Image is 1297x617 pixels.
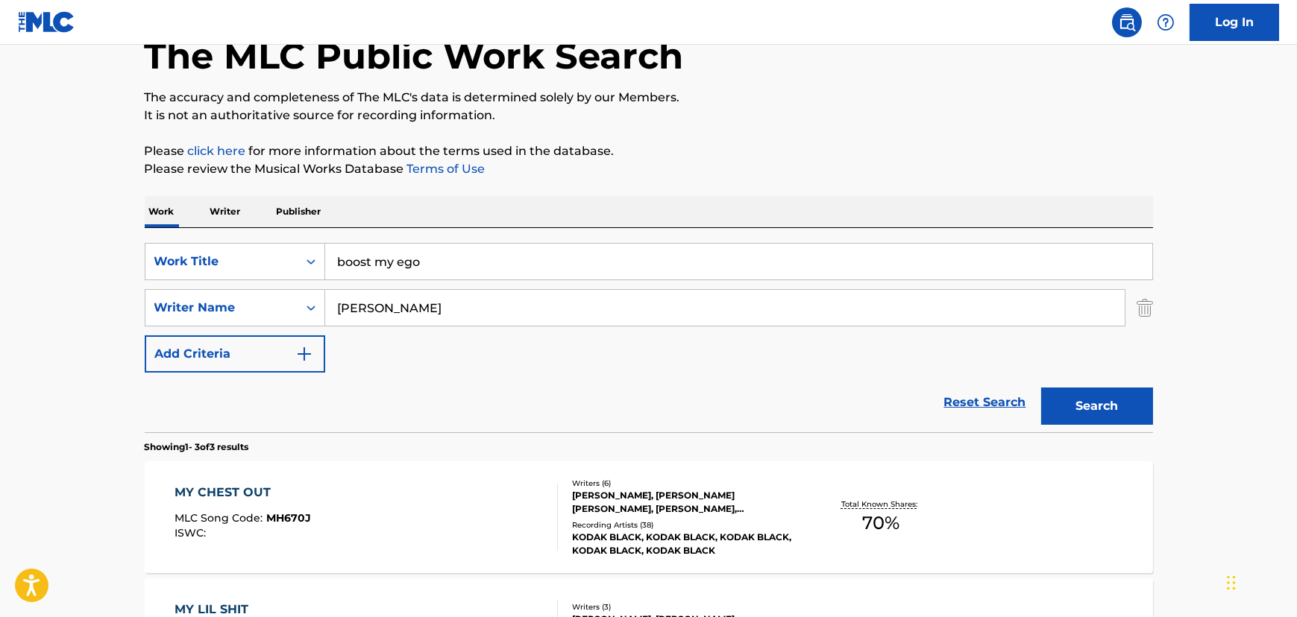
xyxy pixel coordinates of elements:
[572,519,797,531] div: Recording Artists ( 38 )
[1227,560,1236,605] div: Drag
[145,196,179,227] p: Work
[572,601,797,613] div: Writers ( 3 )
[1137,289,1153,326] img: Delete Criterion
[145,142,1153,160] p: Please for more information about the terms used in the database.
[404,162,486,176] a: Terms of Use
[145,243,1153,432] form: Search Form
[1190,4,1279,41] a: Log In
[937,386,1034,419] a: Reset Search
[206,196,245,227] p: Writer
[1222,545,1297,617] iframe: Chat Widget
[18,11,75,33] img: MLC Logo
[572,489,797,516] div: [PERSON_NAME], [PERSON_NAME] [PERSON_NAME], [PERSON_NAME], [PERSON_NAME], [PERSON_NAME]
[1118,13,1136,31] img: search
[862,510,899,537] span: 70 %
[295,345,313,363] img: 9d2ae6d4665cec9f34b9.svg
[1151,7,1181,37] div: Help
[145,34,684,78] h1: The MLC Public Work Search
[1112,7,1142,37] a: Public Search
[154,253,289,270] div: Work Title
[572,478,797,489] div: Writers ( 6 )
[154,299,289,317] div: Writer Name
[266,511,311,525] span: MH670J
[1041,387,1153,425] button: Search
[145,440,249,454] p: Showing 1 - 3 of 3 results
[145,461,1153,573] a: MY CHEST OUTMLC Song Code:MH670JISWC:Writers (6)[PERSON_NAME], [PERSON_NAME] [PERSON_NAME], [PERS...
[175,526,210,540] span: ISWC :
[175,511,266,525] span: MLC Song Code :
[1157,13,1175,31] img: help
[841,499,921,510] p: Total Known Shares:
[572,531,797,557] div: KODAK BLACK, KODAK BLACK, KODAK BLACK, KODAK BLACK, KODAK BLACK
[145,107,1153,124] p: It is not an authoritative source for recording information.
[145,160,1153,178] p: Please review the Musical Works Database
[175,484,311,501] div: MY CHEST OUT
[145,335,325,373] button: Add Criteria
[145,89,1153,107] p: The accuracy and completeness of The MLC's data is determined solely by our Members.
[272,196,326,227] p: Publisher
[188,144,246,158] a: click here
